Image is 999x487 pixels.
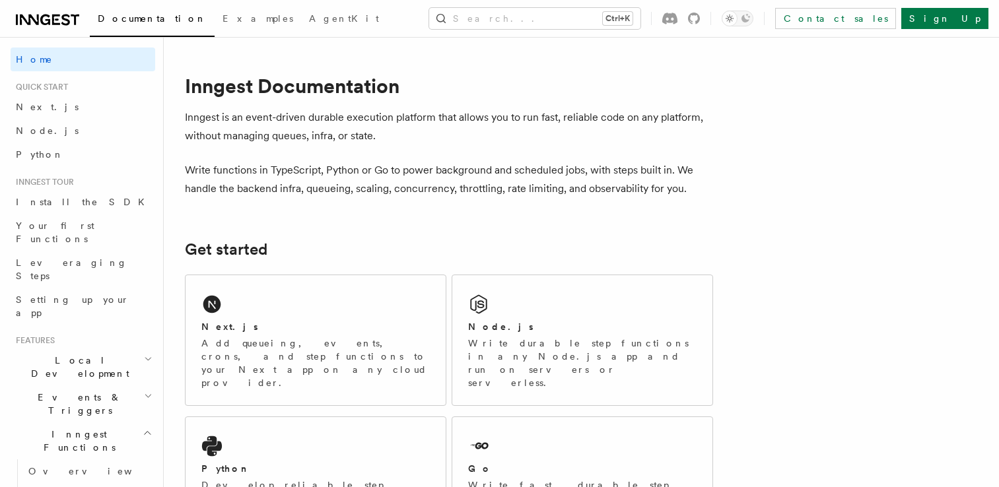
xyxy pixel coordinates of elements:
h2: Go [468,462,492,475]
span: Node.js [16,125,79,136]
a: Node.js [11,119,155,143]
span: Local Development [11,354,144,380]
span: Events & Triggers [11,391,144,417]
a: Examples [215,4,301,36]
a: Get started [185,240,267,259]
button: Local Development [11,348,155,385]
span: Your first Functions [16,220,94,244]
a: Your first Functions [11,214,155,251]
button: Toggle dark mode [722,11,753,26]
span: Examples [223,13,293,24]
a: AgentKit [301,4,387,36]
p: Write durable step functions in any Node.js app and run on servers or serverless. [468,337,697,389]
span: Setting up your app [16,294,129,318]
a: Documentation [90,4,215,37]
a: Next.jsAdd queueing, events, crons, and step functions to your Next app on any cloud provider. [185,275,446,406]
p: Add queueing, events, crons, and step functions to your Next app on any cloud provider. [201,337,430,389]
span: Features [11,335,55,346]
span: Overview [28,466,164,476]
h2: Python [201,462,250,475]
a: Setting up your app [11,288,155,325]
p: Inngest is an event-driven durable execution platform that allows you to run fast, reliable code ... [185,108,713,145]
span: Install the SDK [16,197,153,207]
span: Home [16,53,53,66]
h1: Inngest Documentation [185,74,713,98]
a: Overview [23,459,155,483]
a: Sign Up [901,8,988,29]
a: Node.jsWrite durable step functions in any Node.js app and run on servers or serverless. [452,275,713,406]
span: Leveraging Steps [16,257,127,281]
span: Inngest Functions [11,428,143,454]
span: AgentKit [309,13,379,24]
span: Python [16,149,64,160]
h2: Next.js [201,320,258,333]
span: Inngest tour [11,177,74,187]
button: Search...Ctrl+K [429,8,640,29]
a: Home [11,48,155,71]
kbd: Ctrl+K [603,12,633,25]
a: Install the SDK [11,190,155,214]
p: Write functions in TypeScript, Python or Go to power background and scheduled jobs, with steps bu... [185,161,713,198]
a: Leveraging Steps [11,251,155,288]
h2: Node.js [468,320,534,333]
a: Python [11,143,155,166]
button: Inngest Functions [11,422,155,459]
span: Next.js [16,102,79,112]
button: Events & Triggers [11,385,155,422]
a: Contact sales [775,8,896,29]
a: Next.js [11,95,155,119]
span: Documentation [98,13,207,24]
span: Quick start [11,82,68,92]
